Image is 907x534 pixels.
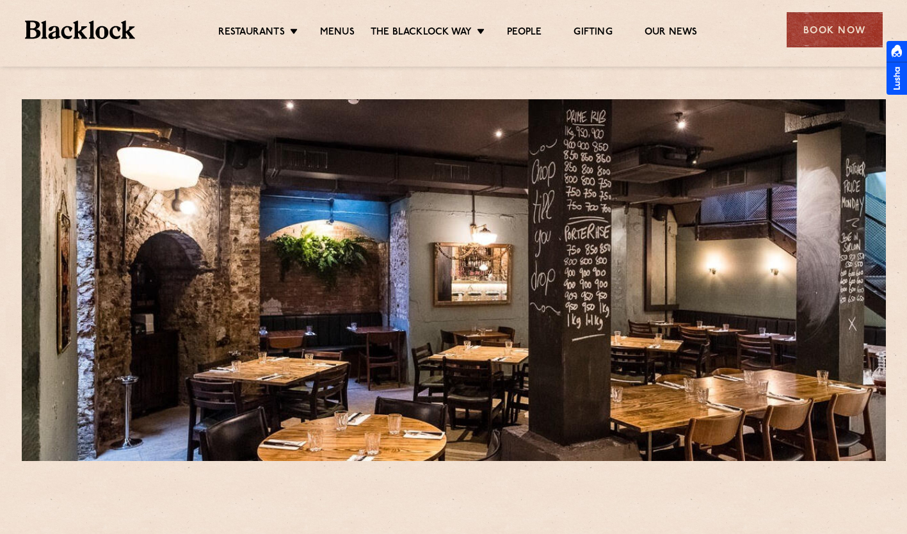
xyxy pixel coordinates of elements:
a: Restaurants [218,26,285,40]
a: Gifting [574,26,612,40]
div: Book Now [787,12,883,47]
img: BL_Textured_Logo-footer-cropped.svg [25,20,136,39]
a: Menus [320,26,355,40]
a: People [507,26,542,40]
a: The Blacklock Way [371,26,472,40]
a: Our News [645,26,698,40]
